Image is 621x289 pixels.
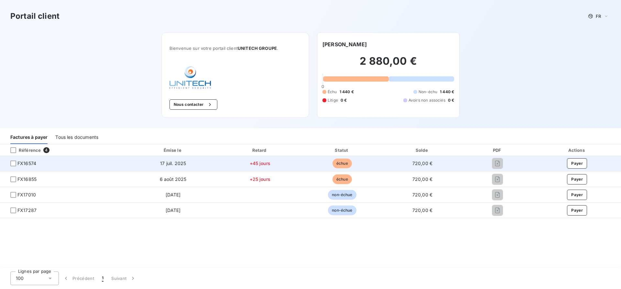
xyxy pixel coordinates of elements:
[419,89,437,95] span: Non-échu
[220,147,300,153] div: Retard
[412,192,432,197] span: 720,00 €
[10,130,48,144] div: Factures à payer
[322,55,454,74] h2: 2 880,00 €
[567,190,587,200] button: Payer
[328,97,338,103] span: Litige
[59,272,98,285] button: Précédent
[17,192,36,198] span: FX17010
[169,46,301,51] span: Bienvenue sur votre portail client .
[322,40,367,48] h6: [PERSON_NAME]
[10,10,60,22] h3: Portail client
[17,176,37,183] span: FX16855
[166,207,181,213] span: [DATE]
[409,97,445,103] span: Avoirs non associés
[107,272,140,285] button: Suivant
[250,176,270,182] span: +25 jours
[328,190,356,200] span: non-échue
[55,130,98,144] div: Tous les documents
[567,205,587,216] button: Payer
[129,147,217,153] div: Émise le
[448,97,454,103] span: 0 €
[250,161,270,166] span: +45 jours
[384,147,461,153] div: Solde
[160,176,187,182] span: 6 août 2025
[328,206,356,215] span: non-échue
[596,14,601,19] span: FR
[332,159,352,168] span: échue
[412,176,432,182] span: 720,00 €
[160,161,186,166] span: 17 juil. 2025
[166,192,181,197] span: [DATE]
[332,174,352,184] span: échue
[321,84,324,89] span: 0
[5,147,41,153] div: Référence
[169,66,211,89] img: Company logo
[16,275,24,282] span: 100
[102,275,103,282] span: 1
[534,147,620,153] div: Actions
[17,207,37,214] span: FX17287
[98,272,107,285] button: 1
[17,160,36,167] span: FX16574
[340,89,354,95] span: 1 440 €
[169,99,217,110] button: Nous contacter
[303,147,381,153] div: Statut
[412,161,432,166] span: 720,00 €
[567,174,587,184] button: Payer
[238,46,277,51] span: UNITECH GROUPE
[328,89,337,95] span: Échu
[341,97,347,103] span: 0 €
[567,158,587,169] button: Payer
[43,147,49,153] span: 4
[440,89,454,95] span: 1 440 €
[463,147,532,153] div: PDF
[412,207,432,213] span: 720,00 €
